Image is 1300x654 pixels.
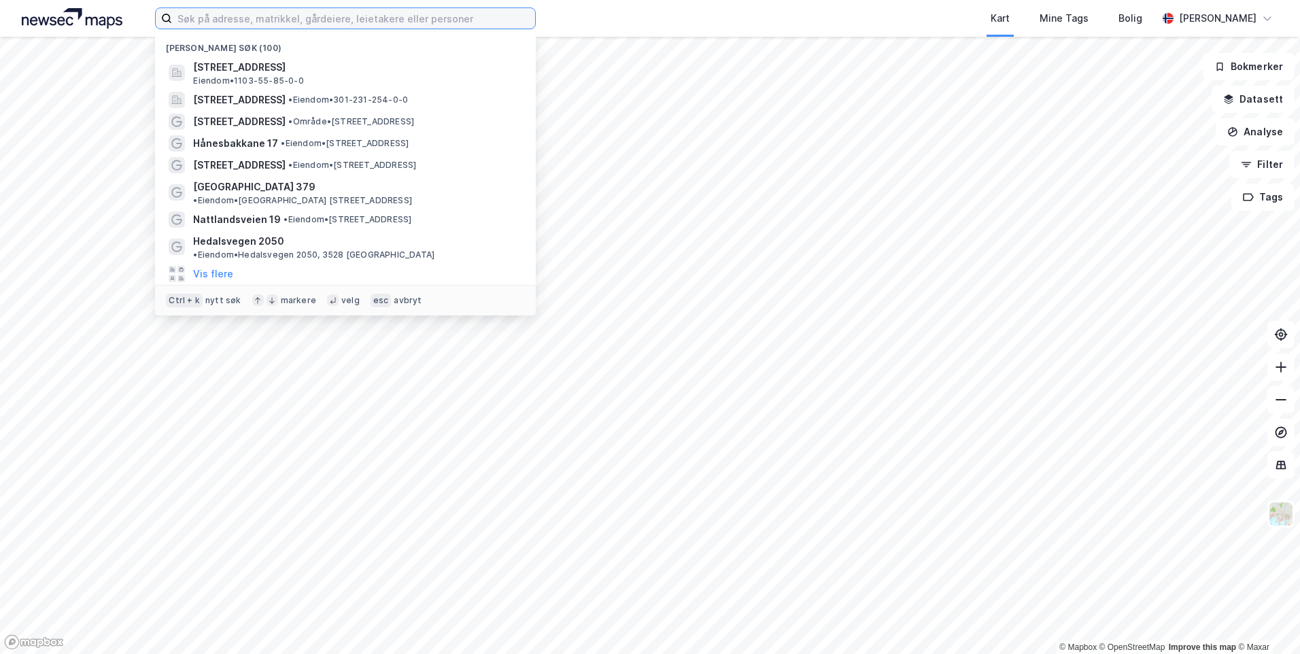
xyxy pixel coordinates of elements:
[172,8,535,29] input: Søk på adresse, matrikkel, gårdeiere, leietakere eller personer
[193,59,519,75] span: [STREET_ADDRESS]
[288,116,292,126] span: •
[1118,10,1142,27] div: Bolig
[205,295,241,306] div: nytt søk
[193,249,197,260] span: •
[284,214,411,225] span: Eiendom • [STREET_ADDRESS]
[288,160,292,170] span: •
[193,135,278,152] span: Hånesbakkane 17
[193,195,197,205] span: •
[281,138,409,149] span: Eiendom • [STREET_ADDRESS]
[193,92,286,108] span: [STREET_ADDRESS]
[193,114,286,130] span: [STREET_ADDRESS]
[281,295,316,306] div: markere
[193,195,412,206] span: Eiendom • [GEOGRAPHIC_DATA] [STREET_ADDRESS]
[193,266,233,282] button: Vis flere
[1216,118,1295,145] button: Analyse
[193,249,434,260] span: Eiendom • Hedalsvegen 2050, 3528 [GEOGRAPHIC_DATA]
[1229,151,1295,178] button: Filter
[1268,501,1294,527] img: Z
[288,94,292,105] span: •
[1232,589,1300,654] iframe: Chat Widget
[288,94,408,105] span: Eiendom • 301-231-254-0-0
[1203,53,1295,80] button: Bokmerker
[288,160,416,171] span: Eiendom • [STREET_ADDRESS]
[288,116,414,127] span: Område • [STREET_ADDRESS]
[1179,10,1256,27] div: [PERSON_NAME]
[155,32,536,56] div: [PERSON_NAME] søk (100)
[284,214,288,224] span: •
[166,294,203,307] div: Ctrl + k
[371,294,392,307] div: esc
[1059,642,1097,652] a: Mapbox
[193,211,281,228] span: Nattlandsveien 19
[1040,10,1089,27] div: Mine Tags
[193,75,303,86] span: Eiendom • 1103-55-85-0-0
[991,10,1010,27] div: Kart
[1231,184,1295,211] button: Tags
[341,295,360,306] div: velg
[22,8,122,29] img: logo.a4113a55bc3d86da70a041830d287a7e.svg
[394,295,422,306] div: avbryt
[193,233,284,249] span: Hedalsvegen 2050
[1212,86,1295,113] button: Datasett
[1099,642,1165,652] a: OpenStreetMap
[193,179,315,195] span: [GEOGRAPHIC_DATA] 379
[281,138,285,148] span: •
[193,157,286,173] span: [STREET_ADDRESS]
[1169,642,1236,652] a: Improve this map
[4,634,64,650] a: Mapbox homepage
